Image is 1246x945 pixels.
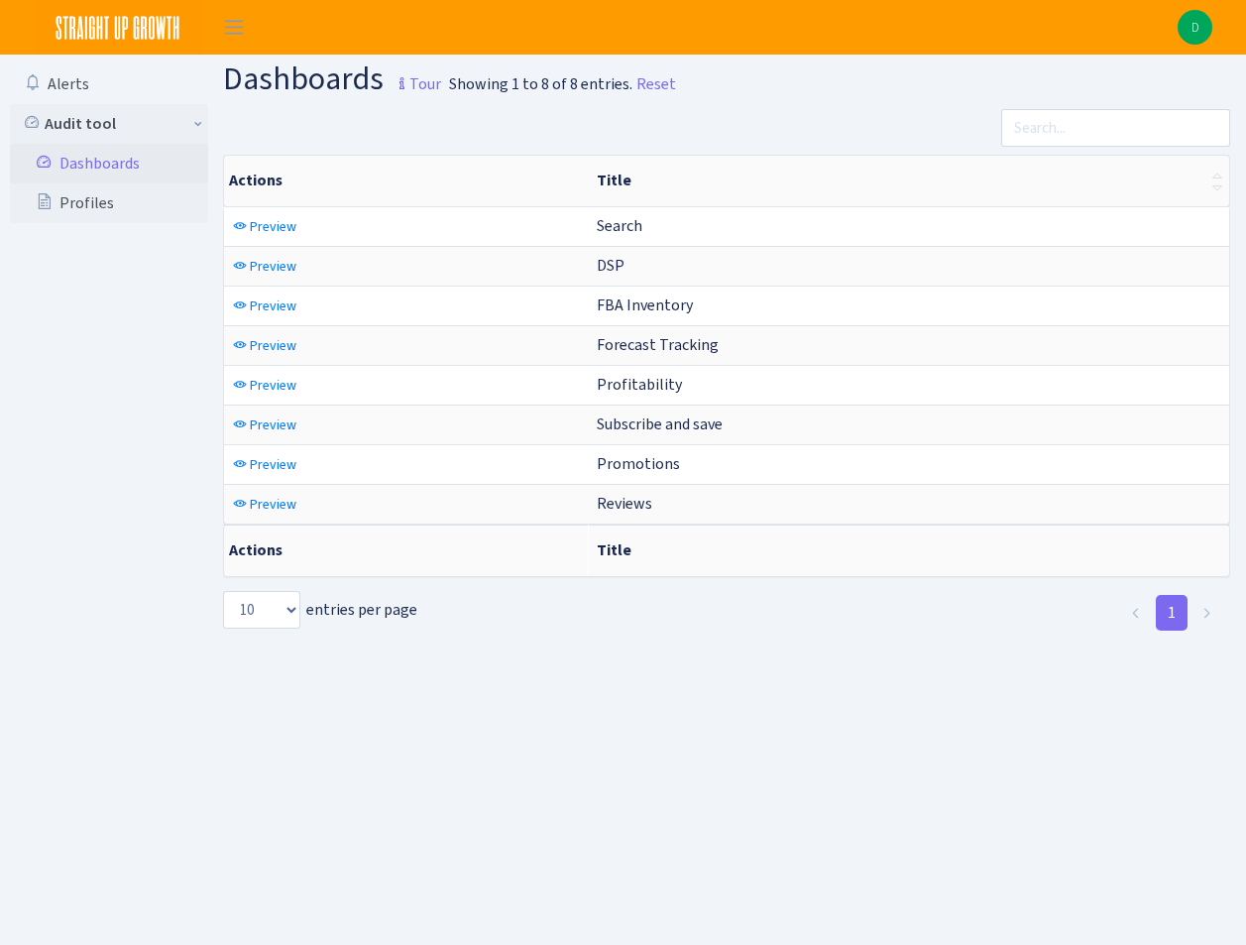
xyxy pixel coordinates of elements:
[10,104,208,144] a: Audit tool
[1178,10,1212,45] a: D
[228,489,301,520] a: Preview
[228,251,301,282] a: Preview
[228,330,301,361] a: Preview
[250,257,296,276] span: Preview
[589,525,1229,576] th: Title
[10,144,208,183] a: Dashboards
[250,455,296,474] span: Preview
[597,215,642,236] span: Search
[597,295,693,315] span: FBA Inventory
[636,72,676,96] a: Reset
[228,211,301,242] a: Preview
[449,72,632,96] div: Showing 1 to 8 of 8 entries.
[250,495,296,514] span: Preview
[223,62,441,101] h1: Dashboards
[597,413,723,434] span: Subscribe and save
[1001,109,1231,147] input: Search...
[597,334,719,355] span: Forecast Tracking
[223,591,417,629] label: entries per page
[597,453,680,474] span: Promotions
[250,296,296,315] span: Preview
[597,255,624,276] span: DSP
[224,156,589,206] th: Actions
[250,415,296,434] span: Preview
[209,11,259,44] button: Toggle navigation
[10,64,208,104] a: Alerts
[224,525,588,576] th: Actions
[384,58,441,99] a: Tour
[597,493,652,514] span: Reviews
[597,374,682,395] span: Profitability
[390,67,441,101] small: Tour
[250,376,296,395] span: Preview
[228,370,301,401] a: Preview
[223,591,300,629] select: entries per page
[228,410,301,440] a: Preview
[250,336,296,355] span: Preview
[250,217,296,236] span: Preview
[228,291,301,321] a: Preview
[589,156,1230,206] th: Title : activate to sort column ascending
[10,183,208,223] a: Profiles
[1178,10,1212,45] img: Dr. Boz
[1156,595,1188,631] a: 1
[228,449,301,480] a: Preview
